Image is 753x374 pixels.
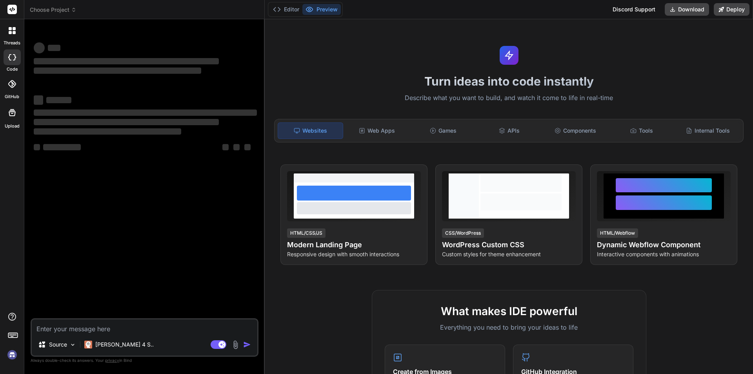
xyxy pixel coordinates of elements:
[609,122,674,139] div: Tools
[34,119,219,125] span: ‌
[477,122,542,139] div: APIs
[43,144,81,150] span: ‌
[287,228,326,238] div: HTML/CSS/JS
[442,250,576,258] p: Custom styles for theme enhancement
[597,239,731,250] h4: Dynamic Webflow Component
[222,144,229,150] span: ‌
[287,239,421,250] h4: Modern Landing Page
[5,93,19,100] label: GitHub
[714,3,749,16] button: Deploy
[5,348,19,361] img: signin
[385,323,633,332] p: Everything you need to bring your ideas to life
[34,42,45,53] span: ‌
[30,6,76,14] span: Choose Project
[4,40,20,46] label: threads
[442,239,576,250] h4: WordPress Custom CSS
[69,341,76,348] img: Pick Models
[385,303,633,319] h2: What makes IDE powerful
[34,128,181,135] span: ‌
[345,122,409,139] div: Web Apps
[269,74,748,88] h1: Turn ideas into code instantly
[34,58,219,64] span: ‌
[270,4,302,15] button: Editor
[665,3,709,16] button: Download
[7,66,18,73] label: code
[34,95,43,105] span: ‌
[269,93,748,103] p: Describe what you want to build, and watch it come to life in real-time
[84,341,92,348] img: Claude 4 Sonnet
[231,340,240,349] img: attachment
[233,144,240,150] span: ‌
[31,357,258,364] p: Always double-check its answers. Your in Bind
[287,250,421,258] p: Responsive design with smooth interactions
[302,4,341,15] button: Preview
[244,144,251,150] span: ‌
[34,144,40,150] span: ‌
[597,228,638,238] div: HTML/Webflow
[105,358,119,363] span: privacy
[442,228,484,238] div: CSS/WordPress
[46,97,71,103] span: ‌
[278,122,343,139] div: Websites
[34,68,201,74] span: ‌
[95,341,154,348] p: [PERSON_NAME] 4 S..
[411,122,476,139] div: Games
[675,122,740,139] div: Internal Tools
[543,122,608,139] div: Components
[34,109,257,116] span: ‌
[5,123,20,130] label: Upload
[608,3,660,16] div: Discord Support
[597,250,731,258] p: Interactive components with animations
[243,341,251,348] img: icon
[49,341,67,348] p: Source
[48,45,60,51] span: ‌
